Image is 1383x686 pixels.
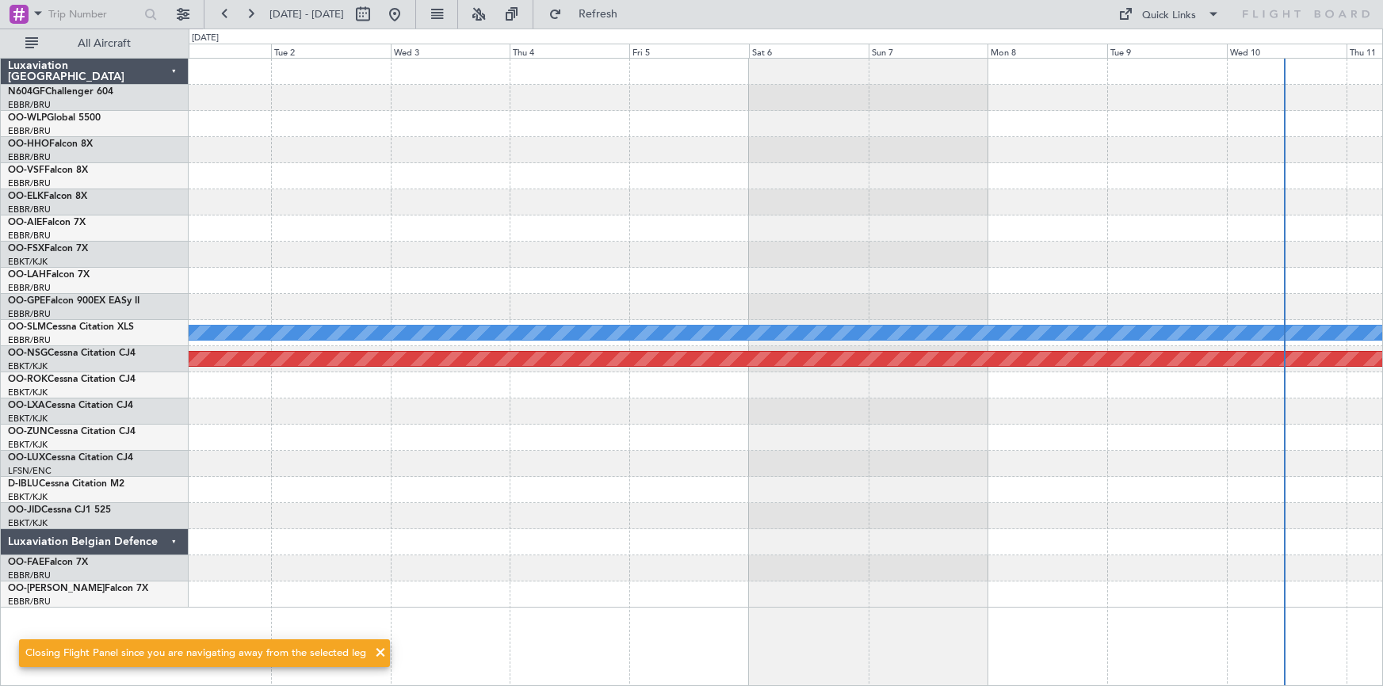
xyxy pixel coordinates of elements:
a: OO-[PERSON_NAME]Falcon 7X [8,584,148,593]
span: OO-FSX [8,244,44,253]
span: OO-HHO [8,139,49,149]
button: Refresh [541,2,636,27]
a: N604GFChallenger 604 [8,87,113,97]
a: EBKT/KJK [8,439,48,451]
a: OO-VSFFalcon 8X [8,166,88,175]
a: EBKT/KJK [8,360,48,372]
div: Fri 5 [629,44,749,58]
a: OO-AIEFalcon 7X [8,218,86,227]
a: EBBR/BRU [8,282,51,294]
a: OO-NSGCessna Citation CJ4 [8,349,136,358]
a: OO-GPEFalcon 900EX EASy II [8,296,139,306]
a: EBKT/KJK [8,517,48,529]
span: N604GF [8,87,45,97]
a: OO-FAEFalcon 7X [8,558,88,567]
a: OO-SLMCessna Citation XLS [8,322,134,332]
a: LFSN/ENC [8,465,52,477]
span: OO-VSF [8,166,44,175]
div: Quick Links [1142,8,1196,24]
input: Trip Number [48,2,139,26]
a: OO-LAHFalcon 7X [8,270,90,280]
span: OO-AIE [8,218,42,227]
a: OO-JIDCessna CJ1 525 [8,505,111,515]
span: OO-LXA [8,401,45,410]
span: OO-SLM [8,322,46,332]
a: EBBR/BRU [8,308,51,320]
a: EBKT/KJK [8,413,48,425]
span: OO-ZUN [8,427,48,436]
div: Closing Flight Panel since you are navigating away from the selected leg [25,646,366,661]
a: EBBR/BRU [8,99,51,111]
span: OO-LUX [8,453,45,463]
div: Sat 6 [749,44,869,58]
div: Sun 7 [869,44,988,58]
span: OO-JID [8,505,41,515]
span: OO-WLP [8,113,47,123]
div: [DATE] [192,32,219,45]
a: OO-ZUNCessna Citation CJ4 [8,427,136,436]
div: Tue 2 [271,44,391,58]
a: OO-WLPGlobal 5500 [8,113,101,123]
a: D-IBLUCessna Citation M2 [8,479,124,489]
span: OO-[PERSON_NAME] [8,584,105,593]
a: EBBR/BRU [8,151,51,163]
a: EBBR/BRU [8,596,51,608]
a: OO-FSXFalcon 7X [8,244,88,253]
span: OO-ROK [8,375,48,384]
a: EBKT/KJK [8,491,48,503]
span: OO-NSG [8,349,48,358]
a: EBBR/BRU [8,125,51,137]
a: EBBR/BRU [8,204,51,215]
a: OO-HHOFalcon 8X [8,139,93,149]
span: All Aircraft [41,38,167,49]
a: EBKT/KJK [8,256,48,268]
a: OO-LXACessna Citation CJ4 [8,401,133,410]
span: OO-ELK [8,192,44,201]
span: [DATE] - [DATE] [269,7,344,21]
a: EBBR/BRU [8,570,51,581]
button: Quick Links [1110,2,1228,27]
div: Mon 8 [988,44,1107,58]
a: EBBR/BRU [8,230,51,242]
a: EBKT/KJK [8,387,48,398]
button: All Aircraft [17,31,172,56]
div: Mon 1 [151,44,271,58]
div: Thu 4 [510,44,629,58]
span: OO-GPE [8,296,45,306]
div: Tue 9 [1107,44,1227,58]
span: OO-FAE [8,558,44,567]
a: OO-ELKFalcon 8X [8,192,87,201]
span: Refresh [565,9,632,20]
a: OO-LUXCessna Citation CJ4 [8,453,133,463]
a: EBBR/BRU [8,334,51,346]
div: Wed 3 [391,44,510,58]
span: OO-LAH [8,270,46,280]
div: Wed 10 [1227,44,1347,58]
a: EBBR/BRU [8,177,51,189]
a: OO-ROKCessna Citation CJ4 [8,375,136,384]
span: D-IBLU [8,479,39,489]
